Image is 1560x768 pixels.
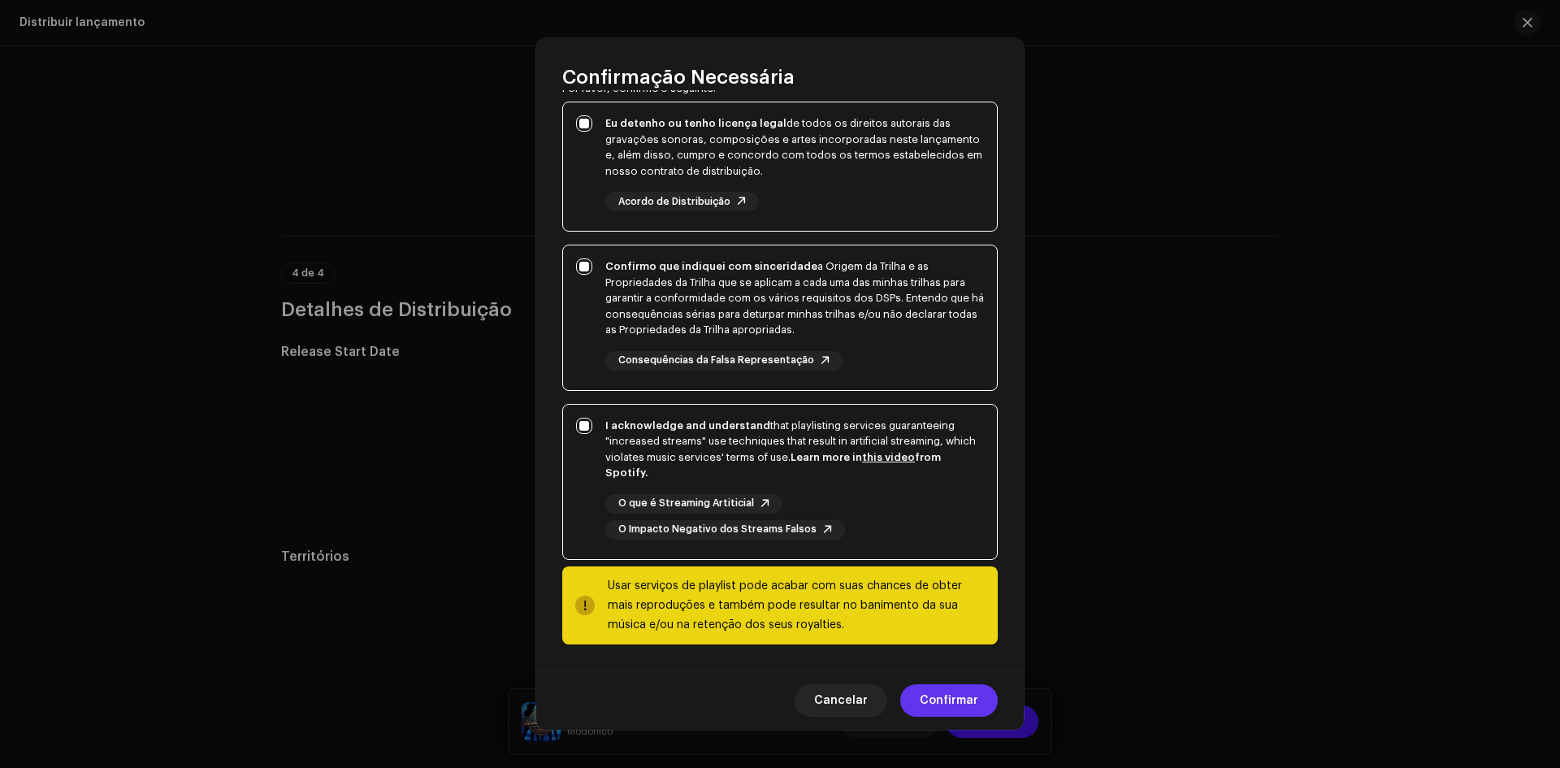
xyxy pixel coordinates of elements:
span: Confirmação Necessária [562,64,795,90]
p-togglebutton: Confirmo que indiquei com sinceridadea Origem da Trilha e as Propriedades da Trilha que se aplica... [562,245,998,391]
div: Usar serviços de playlist pode acabar com suas chances de obter mais reproduções e também pode re... [608,576,985,635]
button: Cancelar [795,684,887,717]
strong: Confirmo que indiquei com sinceridade [605,261,817,271]
div: that playlisting services guaranteeing "increased streams" use techniques that result in artifici... [605,418,984,481]
span: Acordo de Distribuição [618,197,730,207]
span: Confirmar [920,684,978,717]
button: Confirmar [900,684,998,717]
strong: I acknowledge and understand [605,420,770,431]
div: a Origem da Trilha e as Propriedades da Trilha que se aplicam a cada uma das minhas trilhas para ... [605,258,984,338]
span: Cancelar [814,684,868,717]
p-togglebutton: I acknowledge and understandthat playlisting services guaranteeing "increased streams" use techni... [562,404,998,560]
span: O que é Streaming Artiticial [618,498,754,509]
span: O Impacto Negativo dos Streams Falsos [618,524,817,535]
span: Consequências da Falsa Representação [618,355,814,366]
p-togglebutton: Eu detenho ou tenho licença legalde todos os direitos autorais das gravações sonoras, composições... [562,102,998,232]
div: de todos os direitos autorais das gravações sonoras, composições e artes incorporadas neste lança... [605,115,984,179]
strong: Eu detenho ou tenho licença legal [605,118,786,128]
a: this video [862,452,915,462]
